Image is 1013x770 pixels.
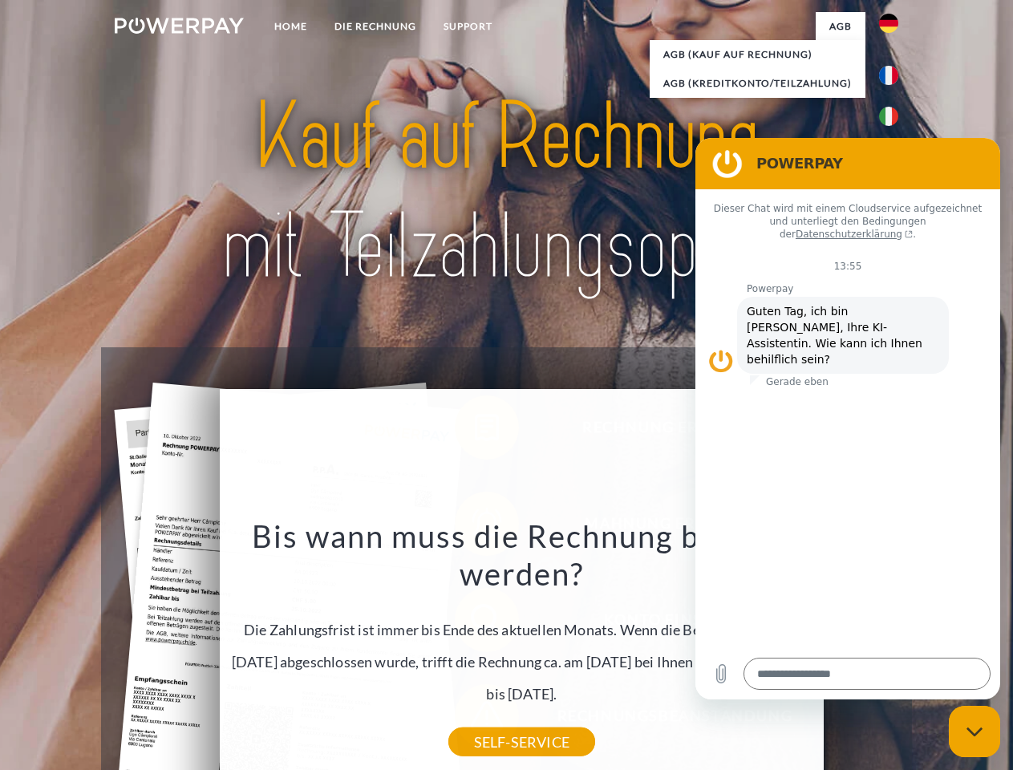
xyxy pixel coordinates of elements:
[650,40,865,69] a: AGB (Kauf auf Rechnung)
[448,727,595,756] a: SELF-SERVICE
[816,12,865,41] a: agb
[321,12,430,41] a: DIE RECHNUNG
[229,517,814,594] h3: Bis wann muss die Rechnung bezahlt werden?
[650,69,865,98] a: AGB (Kreditkonto/Teilzahlung)
[879,66,898,85] img: fr
[949,706,1000,757] iframe: Schaltfläche zum Öffnen des Messaging-Fensters; Konversation läuft
[695,138,1000,699] iframe: Messaging-Fenster
[115,18,244,34] img: logo-powerpay-white.svg
[229,517,814,742] div: Die Zahlungsfrist ist immer bis Ende des aktuellen Monats. Wenn die Bestellung z.B. am [DATE] abg...
[879,14,898,33] img: de
[153,77,860,307] img: title-powerpay_de.svg
[879,107,898,126] img: it
[430,12,506,41] a: SUPPORT
[261,12,321,41] a: Home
